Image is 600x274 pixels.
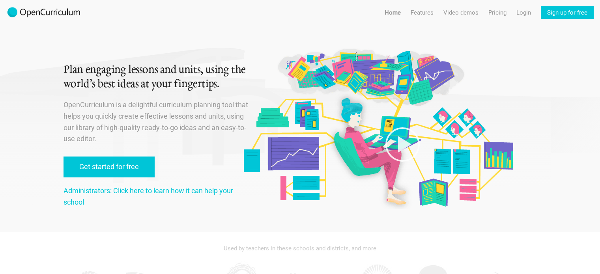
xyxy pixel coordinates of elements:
a: Video demos [443,6,479,19]
a: Administrators: Click here to learn how it can help your school [64,186,233,206]
a: Sign up for free [541,6,594,19]
a: Features [411,6,434,19]
p: OpenCurriculum is a delightful curriculum planning tool that helps you quickly create effective l... [64,99,250,145]
a: Login [516,6,531,19]
img: Original illustration by Malisa Suchanya, Oakland, CA (malisasuchanya.com) [241,47,515,209]
img: 2017-logo-m.png [6,6,81,19]
a: Home [385,6,401,19]
a: Pricing [488,6,507,19]
div: Used by teachers in these schools and districts, and more [64,240,537,257]
a: Get started for free [64,157,155,177]
h1: Plan engaging lessons and units, using the world’s best ideas at your fingertips. [64,63,250,91]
